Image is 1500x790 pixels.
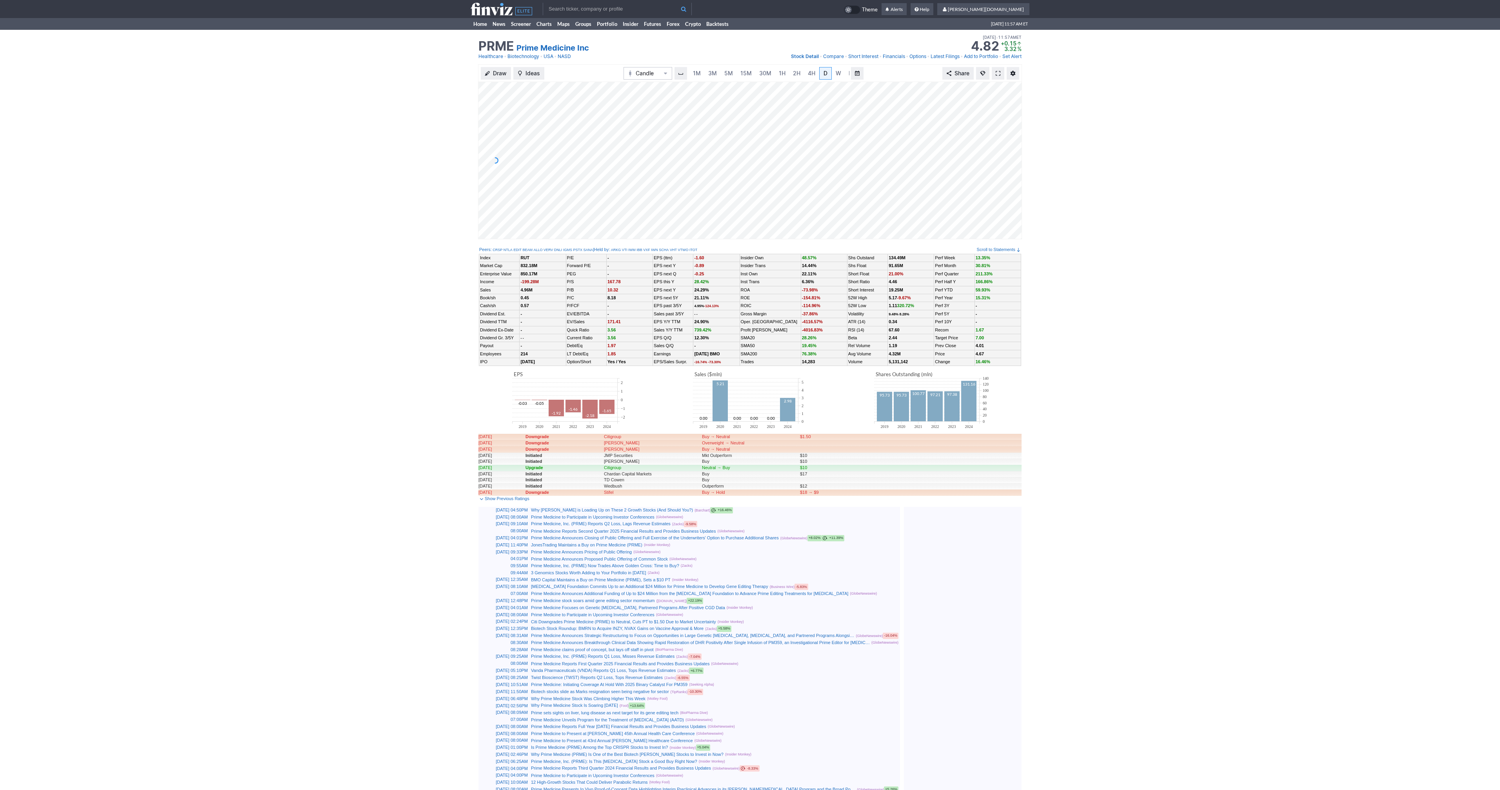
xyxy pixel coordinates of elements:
a: Healthcare [478,53,503,60]
b: 6.36% [802,279,814,284]
span: 7.00 [976,335,984,340]
b: 67.60 [889,328,900,332]
a: ARKG [611,248,621,253]
td: Perf Week [934,254,975,262]
a: SANA [583,248,593,253]
a: 2H [789,67,804,80]
a: Prime Medicine Reports Second Quarter 2025 Financial Results and Provides Business Updates [531,529,716,533]
a: Biotech stocks slide as Marks resignation seen being negative for sector [531,689,669,694]
a: Citi Downgrades Prime Medicine (PRME) to Neutral, Cuts PT to $1.50 Due to Market Uncertainty [531,619,716,624]
td: Perf YTD [934,286,975,294]
span: M [849,70,854,76]
b: - [976,311,977,316]
span: Share [955,69,969,77]
td: EPS next Y [653,262,693,270]
a: Stock Detail [791,53,819,60]
span: • [540,53,543,60]
button: Interval [675,67,687,80]
a: BEAM [522,248,533,253]
a: Prime Medicine, Inc. (PRME) Now Trades Above Golden Cross: Time to Buy? [531,563,679,568]
div: : [479,247,593,253]
a: ITOT [689,248,697,253]
span: % [1017,46,1022,52]
button: Ideas [513,67,544,80]
a: 21.00% [889,271,903,276]
b: - [976,303,977,308]
td: ATR (14) [847,318,887,326]
a: Portfolio [594,18,620,30]
a: 3 Genomics Stocks Worth Adding to Your Portfolio in [DATE] [531,570,646,575]
a: News [490,18,508,30]
td: ROA [740,286,801,294]
b: - [607,255,609,260]
b: 4.96M [520,288,533,292]
b: 19.25M [889,288,903,292]
a: Why [PERSON_NAME] is Loading Up on These 2 Growth Stocks (And Should You?) [531,508,693,512]
span: 2H [793,70,800,76]
b: - [520,319,522,324]
b: - [607,303,609,308]
a: 12 High-Growth Stocks That Could Deliver Parabolic Returns [531,780,648,785]
td: EV/EBITDA [566,310,606,318]
a: Twist Bioscience (TWST) Reports Q2 Loss, Tops Revenue Estimates [531,675,663,680]
td: EPS next 5Y [653,294,693,302]
td: EPS next Y [653,286,693,294]
a: NASD [558,53,571,60]
b: 5.17 [889,295,911,300]
span: • [960,53,963,60]
span: 3M [708,70,717,76]
b: - [607,263,609,268]
span: • [879,53,882,60]
a: EDIT [513,248,522,253]
a: Prime Medicine, Inc. (PRME) Reports Q2 Loss, Lags Revenue Estimates [531,521,671,526]
span: [PERSON_NAME][DOMAIN_NAME] [948,6,1024,12]
td: Perf 10Y [934,318,975,326]
td: Perf 5Y [934,310,975,318]
span: Stock Detail [791,53,819,59]
a: IBB [636,248,642,253]
td: EPS next Q [653,270,693,278]
td: EPS this Y [653,278,693,286]
b: 850.17M [520,271,537,276]
td: RSI (14) [847,326,887,334]
a: NTLA [504,248,513,253]
span: -199.28M [520,279,538,284]
a: Prime Medicine Unveils Program for the Treatment of [MEDICAL_DATA] (AATD) [531,717,684,722]
td: PEG [566,270,606,278]
td: ROE [740,294,801,302]
td: Dividend Ex-Date [479,326,520,334]
span: 739.42% [694,328,711,332]
span: 48.57% [802,255,816,260]
td: Dividend Gr. 3/5Y [479,334,520,342]
a: DNLI [554,248,562,253]
b: 134.49M [889,255,905,260]
b: - [520,311,522,316]
a: Prime Medicine Announces Closing of Public Offering and Full Exercise of the Underwriters' Option... [531,535,779,540]
td: P/B [566,286,606,294]
button: Chart Type [624,67,672,80]
td: P/C [566,294,606,302]
b: - [976,319,977,324]
span: Draw [493,69,507,77]
a: [DATE] BMO [694,351,720,356]
td: Cash/sh [479,302,520,310]
span: 1.67 [976,328,984,332]
td: P/E [566,254,606,262]
small: 9.48% 8.28% [889,312,909,316]
a: Show Previous Ratings [478,496,529,501]
td: Perf Year [934,294,975,302]
td: EV/Sales [566,318,606,326]
b: 0.45 [520,295,529,300]
a: JonesTrading Maintains a Buy on Prime Medicine (PRME) [531,542,642,547]
span: -1.60 [694,255,704,260]
td: Income [479,278,520,286]
a: IWM [628,248,636,253]
a: EPS/Sales Surpr. [654,359,687,364]
a: Prime Medicine Announces Breakthrough Clinical Data Showing Rapid Restoration of DHR Positivity A... [531,640,885,645]
b: - [607,271,609,276]
td: Volatility [847,310,887,318]
a: VHT [670,248,677,253]
button: Explore new features [976,67,989,80]
span: Ideas [525,69,540,77]
a: ALLO [533,248,542,253]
